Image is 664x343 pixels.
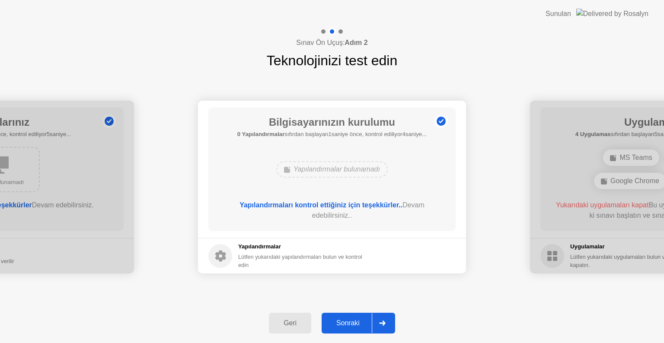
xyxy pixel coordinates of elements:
[276,161,388,178] div: Yapılandırmalar bulunamadı
[237,131,285,137] b: 0 Yapılandırmalar
[237,114,427,130] h1: Bilgisayarınızın kurulumu
[324,319,372,327] div: Sonraki
[221,200,444,221] div: Devam edebilirsiniz..
[238,242,369,251] h5: Yapılandırmalar
[269,313,311,333] button: Geri
[322,313,395,333] button: Sonraki
[345,39,367,46] b: Adım 2
[546,9,571,19] div: Sunulan
[238,253,369,269] div: Lütfen yukarıdaki yapılandırmaları bulun ve kontrol edin
[576,9,648,19] img: Delivered by Rosalyn
[239,201,402,209] b: Yapılandırmaları kontrol ettiğiniz için teşekkürler..
[267,50,397,71] h1: Teknolojinizi test edin
[237,130,427,139] h5: sıfırdan başlayan1saniye önce, kontrol ediliyor4saniye...
[296,38,367,48] h4: Sınav Ön Uçuş:
[271,319,309,327] div: Geri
